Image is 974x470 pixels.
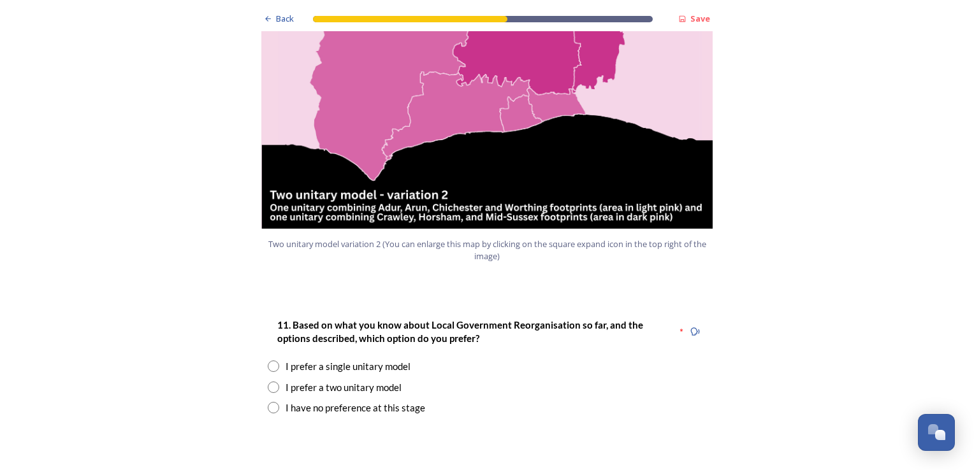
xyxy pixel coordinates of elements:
button: Open Chat [918,414,955,451]
div: I prefer a two unitary model [286,380,402,395]
span: Back [276,13,294,25]
span: Two unitary model variation 2 (You can enlarge this map by clicking on the square expand icon in ... [267,238,707,262]
div: I prefer a single unitary model [286,359,411,374]
strong: 11. Based on what you know about Local Government Reorganisation so far, and the options describe... [277,319,645,344]
div: I have no preference at this stage [286,401,425,415]
strong: Save [690,13,710,24]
